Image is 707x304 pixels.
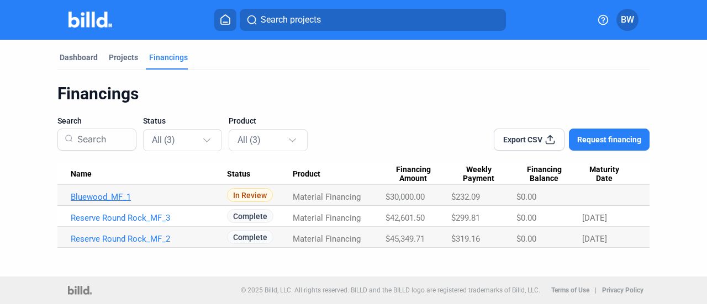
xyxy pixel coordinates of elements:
span: $232.09 [451,192,480,202]
span: $42,601.50 [386,213,425,223]
div: Financing Amount [386,165,451,184]
input: Search [73,125,129,154]
div: Name [71,169,227,179]
div: Financing Balance [516,165,582,184]
span: Request financing [577,134,641,145]
span: Status [143,115,166,126]
span: $0.00 [516,192,536,202]
span: [DATE] [582,234,607,244]
div: Financings [57,83,650,104]
p: | [595,286,597,294]
span: Export CSV [503,134,542,145]
span: $45,349.71 [386,234,425,244]
span: Name [71,169,92,179]
span: Weekly Payment [451,165,506,184]
button: Request financing [569,129,650,151]
b: Terms of Use [551,286,589,294]
span: Search projects [261,13,321,26]
span: Financing Balance [516,165,572,184]
mat-select-trigger: All (3) [152,135,175,145]
a: Bluewood_MF_1 [71,192,227,202]
b: Privacy Policy [602,286,643,294]
span: $0.00 [516,234,536,244]
span: Material Financing [293,213,361,223]
div: Projects [109,52,138,63]
span: Status [227,169,250,179]
span: Complete [227,230,273,244]
span: Material Financing [293,192,361,202]
button: Search projects [240,9,506,31]
span: In Review [227,188,273,202]
span: Financing Amount [386,165,441,184]
a: Reserve Round Rock_MF_2 [71,234,227,244]
span: $0.00 [516,213,536,223]
span: Maturity Date [582,165,626,184]
span: [DATE] [582,213,607,223]
span: BW [621,13,634,26]
img: Billd Company Logo [68,12,112,28]
div: Status [227,169,293,179]
span: $299.81 [451,213,480,223]
span: Material Financing [293,234,361,244]
p: © 2025 Billd, LLC. All rights reserved. BILLD and the BILLD logo are registered trademarks of Bil... [241,286,540,294]
img: logo [68,286,92,295]
a: Reserve Round Rock_MF_3 [71,213,227,223]
button: BW [616,9,639,31]
span: Complete [227,209,273,223]
mat-select-trigger: All (3) [238,135,261,145]
span: Search [57,115,82,126]
div: Dashboard [60,52,98,63]
span: Product [293,169,320,179]
span: $30,000.00 [386,192,425,202]
span: Product [229,115,256,126]
div: Product [293,169,386,179]
div: Financings [149,52,188,63]
span: $319.16 [451,234,480,244]
div: Weekly Payment [451,165,516,184]
div: Maturity Date [582,165,636,184]
button: Export CSV [494,129,564,151]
